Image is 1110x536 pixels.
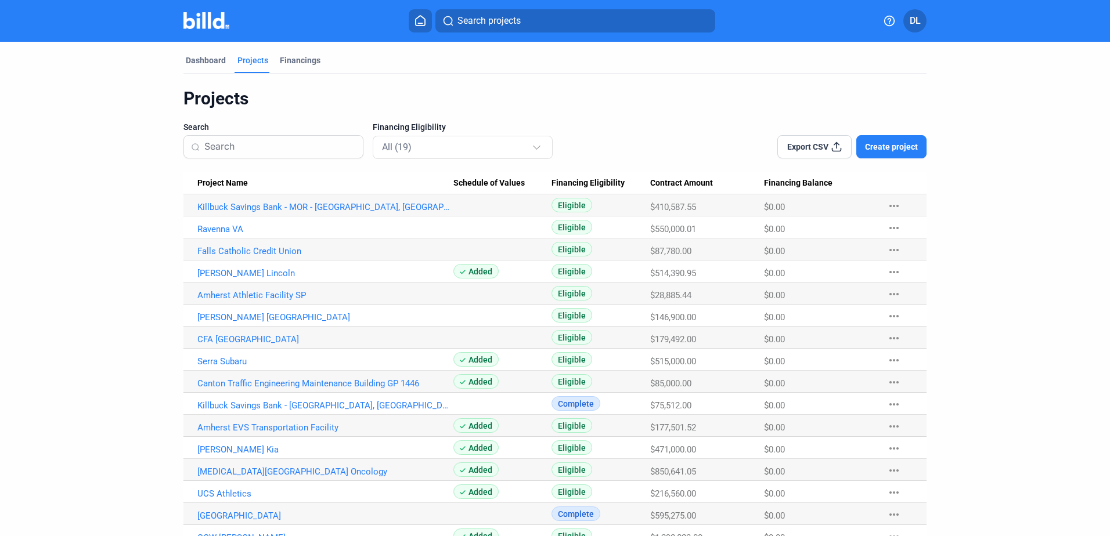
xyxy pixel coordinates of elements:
[650,444,696,455] span: $471,000.00
[552,264,592,278] span: Eligible
[183,121,209,133] span: Search
[453,484,499,499] span: Added
[552,198,592,212] span: Eligible
[552,418,592,433] span: Eligible
[453,374,499,389] span: Added
[903,9,927,32] button: DL
[197,202,453,212] a: Killbuck Savings Bank - MOR - [GEOGRAPHIC_DATA], [GEOGRAPHIC_DATA]
[650,178,764,189] div: Contract Amount
[552,462,592,477] span: Eligible
[197,224,453,234] a: Ravenna VA
[197,488,453,499] a: UCS Athletics
[197,422,453,433] a: Amherst EVS Transportation Facility
[887,287,901,301] mat-icon: more_horiz
[764,444,785,455] span: $0.00
[552,178,651,189] div: Financing Eligibility
[453,440,499,455] span: Added
[453,352,499,367] span: Added
[764,378,785,389] span: $0.00
[650,202,696,212] span: $410,587.55
[650,422,696,433] span: $177,501.52
[197,178,453,189] div: Project Name
[552,220,592,234] span: Eligible
[887,397,901,411] mat-icon: more_horiz
[453,264,499,278] span: Added
[787,141,828,153] span: Export CSV
[197,178,248,189] span: Project Name
[453,462,499,477] span: Added
[764,202,785,212] span: $0.00
[650,356,696,367] span: $515,000.00
[764,422,785,433] span: $0.00
[764,312,785,323] span: $0.00
[764,488,785,499] span: $0.00
[650,400,691,411] span: $75,512.00
[650,334,696,345] span: $179,492.00
[197,246,453,256] a: Falls Catholic Credit Union
[204,135,356,159] input: Search
[197,378,453,389] a: Canton Traffic Engineering Maintenance Building GP 1446
[887,199,901,213] mat-icon: more_horiz
[280,55,320,66] div: Financings
[764,400,785,411] span: $0.00
[764,246,785,256] span: $0.00
[764,466,785,477] span: $0.00
[552,330,592,345] span: Eligible
[197,334,453,345] a: CFA [GEOGRAPHIC_DATA]
[435,9,715,32] button: Search projects
[650,246,691,256] span: $87,780.00
[650,510,696,521] span: $595,275.00
[777,135,852,158] button: Export CSV
[887,243,901,257] mat-icon: more_horiz
[552,352,592,367] span: Eligible
[887,419,901,433] mat-icon: more_horiz
[764,178,832,189] span: Financing Balance
[552,178,625,189] span: Financing Eligibility
[552,286,592,300] span: Eligible
[237,55,268,66] div: Projects
[552,396,600,411] span: Complete
[382,142,412,153] mat-select-trigger: All (19)
[887,486,901,499] mat-icon: more_horiz
[650,178,713,189] span: Contract Amount
[650,378,691,389] span: $85,000.00
[197,510,453,521] a: [GEOGRAPHIC_DATA]
[183,88,927,110] div: Projects
[764,356,785,367] span: $0.00
[197,290,453,300] a: Amherst Athletic Facility SP
[764,178,875,189] div: Financing Balance
[650,312,696,323] span: $146,900.00
[887,353,901,367] mat-icon: more_horiz
[197,356,453,367] a: Serra Subaru
[887,265,901,279] mat-icon: more_horiz
[910,14,921,28] span: DL
[887,375,901,389] mat-icon: more_horiz
[650,466,696,477] span: $850,641.05
[552,484,592,499] span: Eligible
[887,331,901,345] mat-icon: more_horiz
[650,224,696,234] span: $550,000.01
[764,290,785,300] span: $0.00
[552,374,592,389] span: Eligible
[865,141,918,153] span: Create project
[650,268,696,278] span: $514,390.95
[197,444,453,455] a: [PERSON_NAME] Kia
[197,466,453,477] a: [MEDICAL_DATA][GEOGRAPHIC_DATA] Oncology
[197,400,453,411] a: Killbuck Savings Bank - [GEOGRAPHIC_DATA], [GEOGRAPHIC_DATA]
[764,268,785,278] span: $0.00
[887,221,901,235] mat-icon: more_horiz
[887,508,901,521] mat-icon: more_horiz
[650,290,691,300] span: $28,885.44
[453,178,525,189] span: Schedule of Values
[887,463,901,477] mat-icon: more_horiz
[197,312,453,323] a: [PERSON_NAME] [GEOGRAPHIC_DATA]
[457,14,521,28] span: Search projects
[373,121,446,133] span: Financing Eligibility
[887,309,901,323] mat-icon: more_horiz
[764,510,785,521] span: $0.00
[183,12,229,29] img: Billd Company Logo
[453,418,499,433] span: Added
[887,441,901,455] mat-icon: more_horiz
[764,224,785,234] span: $0.00
[453,178,552,189] div: Schedule of Values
